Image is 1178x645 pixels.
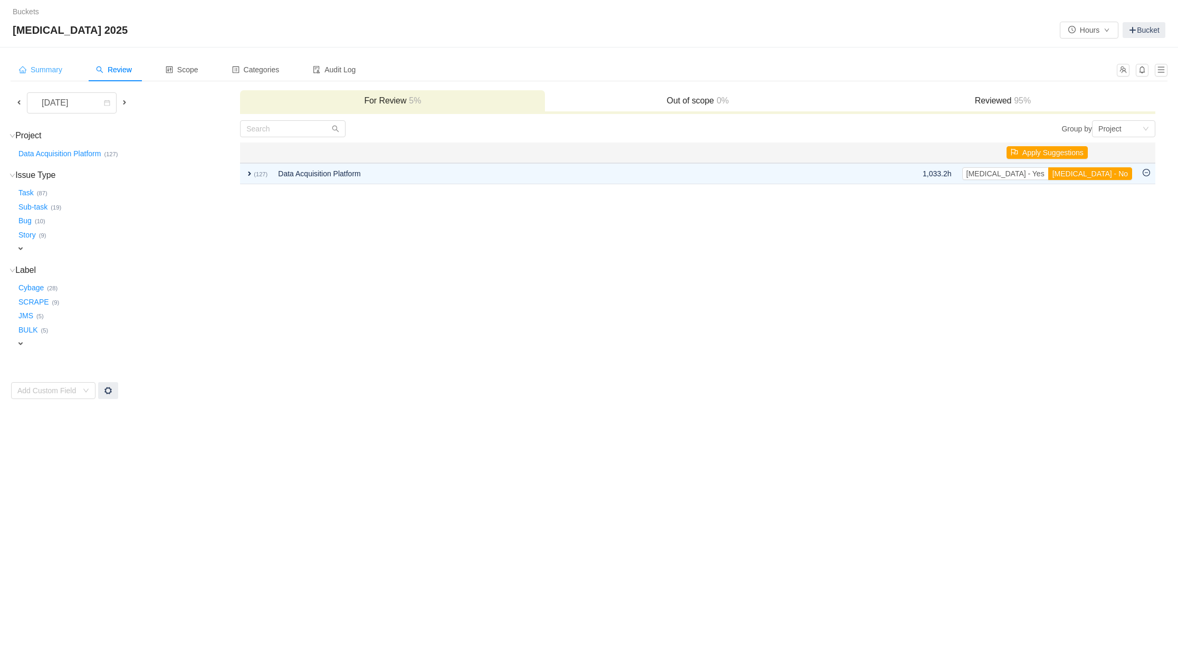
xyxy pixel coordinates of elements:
button: SCRAPE [16,293,52,310]
span: expand [16,339,25,348]
small: (87) [37,190,47,196]
i: icon: down [83,387,89,395]
span: Categories [232,65,280,74]
i: icon: calendar [104,100,110,107]
div: [DATE] [33,93,79,113]
small: (19) [51,204,61,211]
button: Sub-task [16,198,51,215]
button: icon: clock-circleHoursicon: down [1060,22,1118,39]
i: icon: control [166,66,173,73]
span: [MEDICAL_DATA] 2025 [13,22,134,39]
button: Bug [16,213,35,230]
span: expand [16,244,25,253]
div: Add Custom Field [17,385,78,396]
small: (9) [39,232,46,239]
span: expand [245,169,254,178]
div: Group by [698,120,1155,137]
small: (28) [47,285,58,291]
td: Data Acquisition Platform [273,163,851,184]
small: (127) [104,151,118,157]
span: Review [96,65,132,74]
i: icon: search [332,125,339,132]
span: 0% [714,96,729,105]
button: icon: team [1117,64,1129,77]
i: icon: audit [313,66,320,73]
button: icon: bell [1136,64,1148,77]
td: 1,033.2h [917,163,957,184]
small: (10) [35,218,45,224]
span: 5% [406,96,421,105]
span: Summary [19,65,62,74]
i: icon: minus-circle [1143,169,1150,176]
h3: For Review [245,96,540,106]
button: [MEDICAL_DATA] - Yes [962,167,1049,180]
button: icon: flagApply Suggestions [1007,146,1088,159]
button: Story [16,226,39,243]
i: icon: down [1143,126,1149,133]
small: (9) [52,299,60,306]
button: Cybage [16,280,47,297]
button: BULK [16,321,41,338]
button: JMS [16,308,36,325]
a: Buckets [13,7,39,16]
i: icon: down [9,173,15,178]
button: Task [16,185,37,202]
h3: Out of scope [550,96,845,106]
div: Project [1098,121,1122,137]
a: Bucket [1123,22,1165,38]
h3: Label [16,265,239,276]
button: [MEDICAL_DATA] - No [1048,167,1132,180]
input: Search [240,120,346,137]
i: icon: search [96,66,103,73]
button: icon: menu [1155,64,1167,77]
small: (127) [254,171,267,177]
small: (5) [36,313,44,319]
i: icon: profile [232,66,240,73]
span: Audit Log [313,65,356,74]
h3: Project [16,130,239,141]
i: icon: home [19,66,26,73]
i: icon: down [9,268,15,273]
span: 95% [1011,96,1031,105]
i: icon: down [9,133,15,139]
h3: Issue Type [16,170,239,181]
h3: Reviewed [856,96,1150,106]
small: (5) [41,327,49,334]
span: Scope [166,65,198,74]
button: Data Acquisition Platform [16,145,104,162]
